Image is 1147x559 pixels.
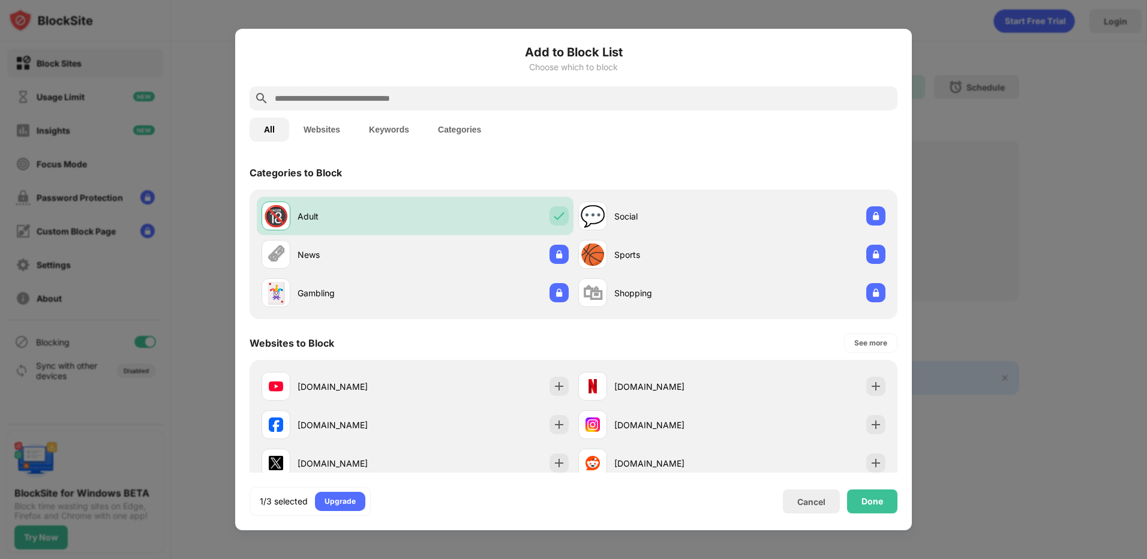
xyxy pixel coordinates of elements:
[298,210,415,223] div: Adult
[355,118,424,142] button: Keywords
[585,379,600,393] img: favicons
[263,204,289,229] div: 🔞
[585,417,600,432] img: favicons
[250,43,897,61] h6: Add to Block List
[266,242,286,267] div: 🗞
[582,281,603,305] div: 🛍
[580,242,605,267] div: 🏀
[260,495,308,507] div: 1/3 selected
[250,118,289,142] button: All
[797,497,825,507] div: Cancel
[854,337,887,349] div: See more
[298,248,415,261] div: News
[614,210,732,223] div: Social
[325,495,356,507] div: Upgrade
[254,91,269,106] img: search.svg
[250,62,897,72] div: Choose which to block
[269,417,283,432] img: favicons
[298,457,415,470] div: [DOMAIN_NAME]
[580,204,605,229] div: 💬
[263,281,289,305] div: 🃏
[861,497,883,506] div: Done
[614,248,732,261] div: Sports
[614,380,732,393] div: [DOMAIN_NAME]
[614,287,732,299] div: Shopping
[424,118,496,142] button: Categories
[298,419,415,431] div: [DOMAIN_NAME]
[585,456,600,470] img: favicons
[250,167,342,179] div: Categories to Block
[614,457,732,470] div: [DOMAIN_NAME]
[289,118,355,142] button: Websites
[614,419,732,431] div: [DOMAIN_NAME]
[298,380,415,393] div: [DOMAIN_NAME]
[269,456,283,470] img: favicons
[298,287,415,299] div: Gambling
[269,379,283,393] img: favicons
[250,337,334,349] div: Websites to Block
